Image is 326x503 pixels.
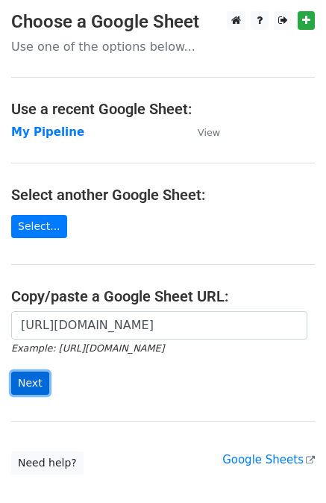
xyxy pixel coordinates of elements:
[251,431,326,503] iframe: Chat Widget
[11,287,315,305] h4: Copy/paste a Google Sheet URL:
[11,125,84,139] a: My Pipeline
[11,100,315,118] h4: Use a recent Google Sheet:
[11,372,49,395] input: Next
[11,39,315,54] p: Use one of the options below...
[11,11,315,33] h3: Choose a Google Sheet
[11,452,84,475] a: Need help?
[183,125,220,139] a: View
[11,215,67,238] a: Select...
[11,311,307,340] input: Paste your Google Sheet URL here
[11,186,315,204] h4: Select another Google Sheet:
[11,343,164,354] small: Example: [URL][DOMAIN_NAME]
[222,453,315,466] a: Google Sheets
[198,127,220,138] small: View
[251,431,326,503] div: Widget de chat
